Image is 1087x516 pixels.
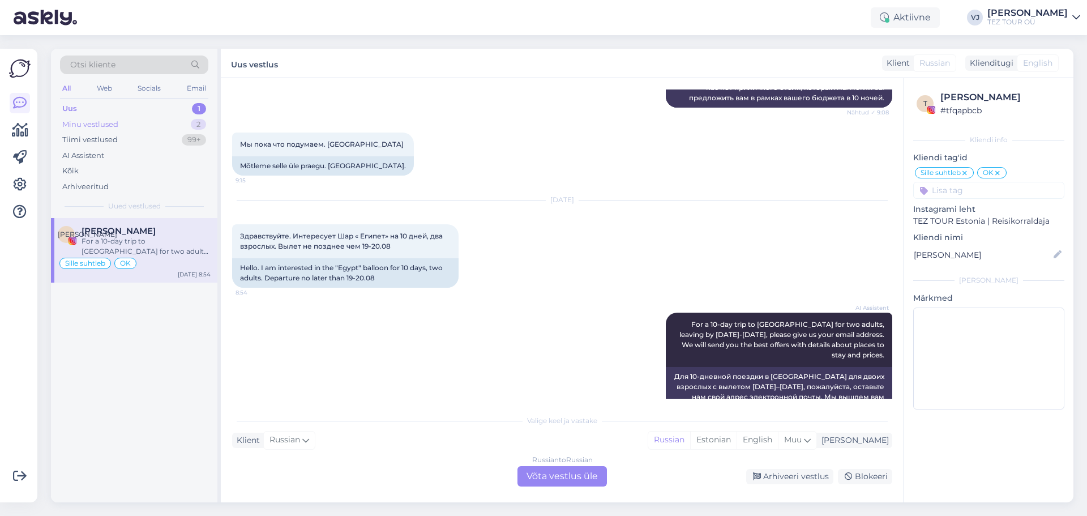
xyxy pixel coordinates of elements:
[82,236,211,257] div: For a 10-day trip to [GEOGRAPHIC_DATA] for two adults, leaving by [DATE]-[DATE], please give us y...
[58,230,117,238] span: [PERSON_NAME]
[923,99,927,108] span: t
[60,81,73,96] div: All
[871,7,940,28] div: Aktiivne
[690,432,737,449] div: Estonian
[913,203,1064,215] p: Instagrami leht
[846,108,889,117] span: Nähtud ✓ 9:08
[913,182,1064,199] input: Lisa tag
[232,258,459,288] div: Hello. I am interested in the "Egypt" balloon for 10 days, two adults. Departure no later than 19...
[737,432,778,449] div: English
[95,81,114,96] div: Web
[240,232,444,250] span: Здравствуйте. Интересует Шар « Египет» на 10 дней, два взрослых. Вылет не позднее чем 19-20.08
[940,104,1061,117] div: # tfqapbcb
[817,434,889,446] div: [PERSON_NAME]
[983,169,994,176] span: OK
[987,18,1068,27] div: TEZ TOUR OÜ
[882,57,910,69] div: Klient
[517,466,607,487] div: Võta vestlus üle
[108,201,161,211] span: Uued vestlused
[236,176,278,185] span: 9:15
[232,156,414,176] div: Mõtleme selle üle praegu. [GEOGRAPHIC_DATA].
[987,8,1080,27] a: [PERSON_NAME]TEZ TOUR OÜ
[135,81,163,96] div: Socials
[240,140,404,148] span: Мы пока что подумаем. [GEOGRAPHIC_DATA]
[913,232,1064,244] p: Kliendi nimi
[914,249,1051,261] input: Lisa nimi
[65,260,105,267] span: Sille suhtleb
[182,134,206,146] div: 99+
[192,103,206,114] div: 1
[987,8,1068,18] div: [PERSON_NAME]
[232,195,892,205] div: [DATE]
[913,275,1064,285] div: [PERSON_NAME]
[838,469,892,484] div: Blokeeri
[532,455,593,465] div: Russian to Russian
[62,150,104,161] div: AI Assistent
[62,165,79,177] div: Kõik
[70,59,115,71] span: Otsi kliente
[746,469,833,484] div: Arhiveeri vestlus
[666,367,892,427] div: Для 10-дневной поездки в [GEOGRAPHIC_DATA] для двоих взрослых с вылетом [DATE]–[DATE], пожалуйста...
[236,288,278,297] span: 8:54
[921,169,961,176] span: Sille suhtleb
[913,135,1064,145] div: Kliendi info
[784,434,802,445] span: Muu
[231,56,278,71] label: Uus vestlus
[62,181,109,193] div: Arhiveeritud
[62,103,77,114] div: Uus
[9,58,31,79] img: Askly Logo
[913,292,1064,304] p: Märkmed
[965,57,1013,69] div: Klienditugi
[679,320,886,359] span: For a 10-day trip to [GEOGRAPHIC_DATA] for two adults, leaving by [DATE]-[DATE], please give us y...
[940,91,1061,104] div: [PERSON_NAME]
[62,119,118,130] div: Minu vestlused
[648,432,690,449] div: Russian
[1023,57,1052,69] span: English
[82,226,156,236] span: Яна Роздорожня
[232,434,260,446] div: Klient
[967,10,983,25] div: VJ
[185,81,208,96] div: Email
[269,434,300,446] span: Russian
[62,134,118,146] div: Tiimi vestlused
[913,215,1064,227] p: TEZ TOUR Estonia | Reisikorraldaja
[120,260,131,267] span: OK
[919,57,950,69] span: Russian
[232,416,892,426] div: Valige keel ja vastake
[846,304,889,312] span: AI Assistent
[913,152,1064,164] p: Kliendi tag'id
[178,270,211,279] div: [DATE] 8:54
[191,119,206,130] div: 2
